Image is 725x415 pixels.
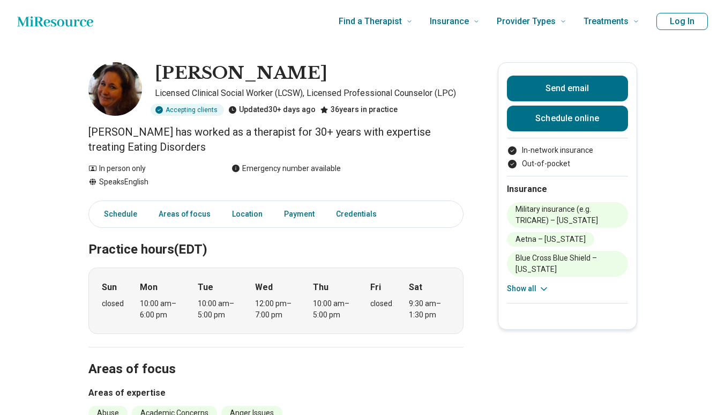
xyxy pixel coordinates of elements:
strong: Fri [370,281,381,294]
strong: Sun [102,281,117,294]
img: Emily Heim, Licensed Clinical Social Worker (LCSW) [88,62,142,116]
div: Emergency number available [231,163,341,174]
p: [PERSON_NAME] has worked as a therapist for 30+ years with expertise treating Eating Disorders [88,124,464,154]
strong: Sat [409,281,422,294]
li: Out-of-pocket [507,158,628,169]
h3: Areas of expertise [88,387,464,399]
strong: Tue [198,281,213,294]
a: Schedule [91,203,144,225]
strong: Wed [255,281,273,294]
h2: Areas of focus [88,335,464,379]
li: In-network insurance [507,145,628,156]
span: Treatments [584,14,629,29]
div: Speaks English [88,176,210,188]
li: Aetna – [US_STATE] [507,232,594,247]
a: Location [226,203,269,225]
a: Areas of focus [152,203,217,225]
div: 12:00 pm – 7:00 pm [255,298,296,321]
li: Blue Cross Blue Shield – [US_STATE] [507,251,628,277]
h1: [PERSON_NAME] [155,62,327,85]
div: 10:00 am – 5:00 pm [313,298,354,321]
div: Updated 30+ days ago [228,104,316,116]
div: 36 years in practice [320,104,398,116]
div: closed [102,298,124,309]
span: Insurance [430,14,469,29]
ul: Payment options [507,145,628,169]
a: Payment [278,203,321,225]
div: 10:00 am – 5:00 pm [198,298,239,321]
strong: Mon [140,281,158,294]
div: closed [370,298,392,309]
a: Credentials [330,203,390,225]
strong: Thu [313,281,328,294]
span: Find a Therapist [339,14,402,29]
div: Accepting clients [151,104,224,116]
a: Home page [17,11,93,32]
a: Schedule online [507,106,628,131]
h2: Insurance [507,183,628,196]
div: When does the program meet? [88,268,464,334]
h2: Practice hours (EDT) [88,215,464,259]
div: 9:30 am – 1:30 pm [409,298,450,321]
p: Licensed Clinical Social Worker (LCSW), Licensed Professional Counselor (LPC) [155,87,464,100]
span: Provider Types [497,14,556,29]
button: Log In [656,13,708,30]
div: 10:00 am – 6:00 pm [140,298,181,321]
li: Military insurance (e.g. TRICARE) – [US_STATE] [507,202,628,228]
button: Show all [507,283,549,294]
div: In person only [88,163,210,174]
button: Send email [507,76,628,101]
